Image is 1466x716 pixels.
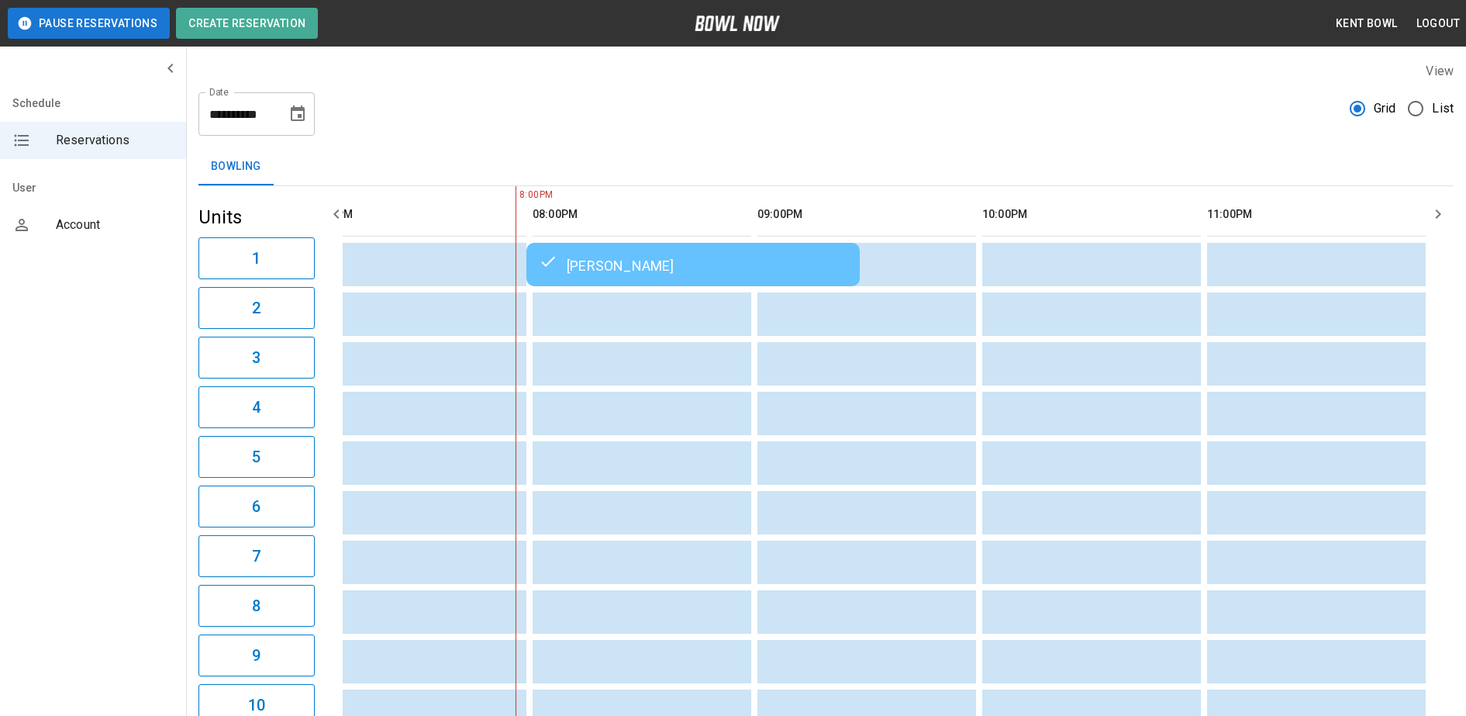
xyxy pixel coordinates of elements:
button: Create Reservation [176,8,318,39]
button: 3 [198,337,315,379]
button: Kent Bowl [1330,9,1404,38]
div: inventory tabs [198,148,1454,185]
span: 8:00PM [516,188,519,203]
h6: 2 [252,296,260,320]
button: 6 [198,486,315,527]
h6: 1 [252,246,260,271]
button: 2 [198,287,315,329]
h6: 8 [252,593,260,618]
th: 08:00PM [533,192,751,237]
span: Account [56,216,174,234]
button: 5 [198,436,315,478]
h6: 7 [252,544,260,569]
span: List [1432,99,1454,118]
h6: 4 [252,395,260,420]
button: 8 [198,585,315,627]
button: Bowling [198,148,274,185]
th: 09:00PM [757,192,976,237]
button: 7 [198,535,315,577]
h6: 3 [252,345,260,370]
button: 1 [198,237,315,279]
div: [PERSON_NAME] [539,255,847,274]
label: View [1426,64,1454,78]
button: Logout [1410,9,1466,38]
th: 11:00PM [1207,192,1426,237]
span: Reservations [56,131,174,150]
img: logo [695,16,780,31]
h5: Units [198,205,315,230]
button: 4 [198,386,315,428]
h6: 9 [252,643,260,668]
h6: 6 [252,494,260,519]
button: Pause Reservations [8,8,170,39]
span: Grid [1374,99,1396,118]
button: 9 [198,635,315,676]
h6: 5 [252,444,260,469]
th: 10:00PM [982,192,1201,237]
button: Choose date, selected date is Aug 12, 2025 [282,99,313,130]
